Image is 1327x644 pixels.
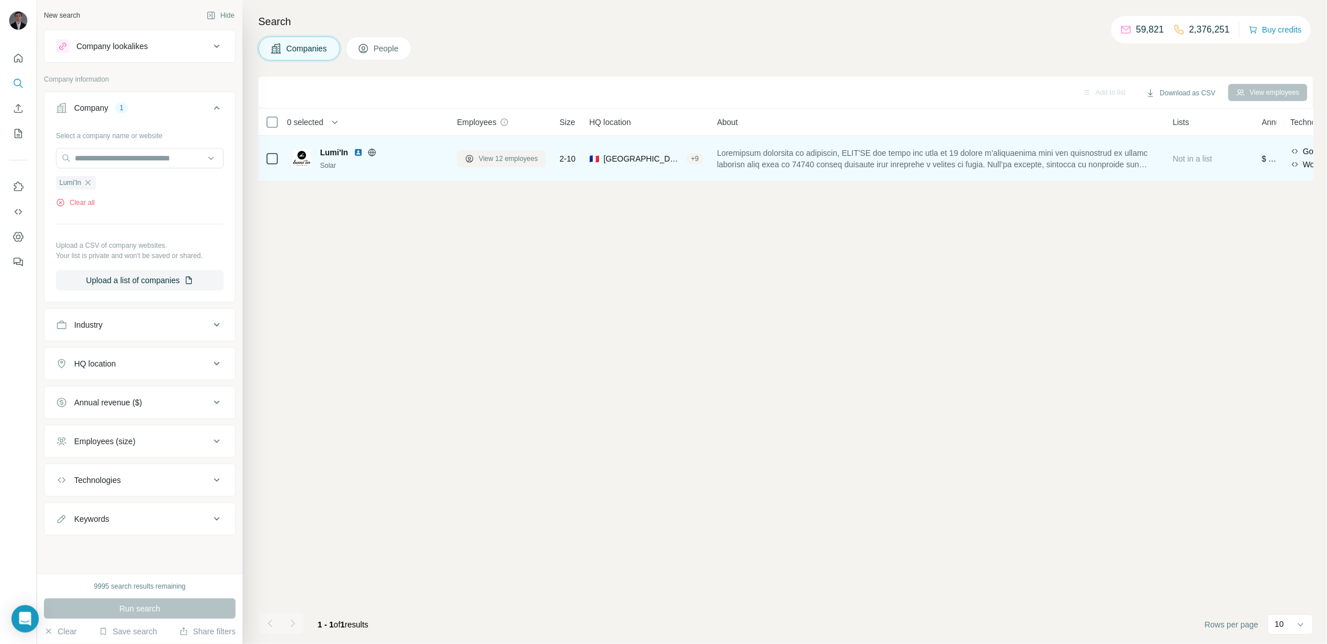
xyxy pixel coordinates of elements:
button: HQ location [44,350,235,377]
p: Company information [44,74,236,84]
button: Dashboard [9,227,27,247]
span: Loremipsum dolorsita co adipiscin, ELIT'​SE doe tempo inc utla et 19 dolore m’aliquaenima mini ve... [717,147,1159,170]
div: Industry [74,319,103,331]
button: Search [9,73,27,94]
span: People [374,43,400,54]
button: Buy credits [1249,22,1302,38]
div: Solar [320,160,443,171]
button: Enrich CSV [9,98,27,119]
button: Feedback [9,252,27,272]
div: Annual revenue ($) [74,397,142,408]
span: $ 1-10M [1262,154,1291,163]
p: Upload a CSV of company websites. [56,240,224,251]
span: Lumi'In [320,147,348,158]
div: 9995 search results remaining [94,581,186,591]
img: Avatar [9,11,27,30]
button: Clear [44,626,76,637]
div: Select a company name or website [56,126,224,141]
span: Not in a list [1173,154,1212,163]
button: Clear all [56,198,95,208]
button: Company1 [44,94,235,126]
span: results [318,620,369,629]
img: LinkedIn logo [354,148,363,157]
p: Your list is private and won't be saved or shared. [56,251,224,261]
div: Employees (size) [74,436,135,447]
button: Save search [99,626,157,637]
div: Open Intercom Messenger [11,605,39,633]
span: Annual revenue [1262,116,1318,128]
button: Download as CSV [1138,84,1223,102]
span: Employees [457,116,496,128]
p: 2,376,251 [1190,23,1230,37]
div: Technologies [74,474,121,486]
span: Lists [1173,116,1190,128]
button: Use Surfe on LinkedIn [9,176,27,197]
div: New search [44,10,80,21]
div: Company lookalikes [76,41,148,52]
span: 1 - 1 [318,620,334,629]
button: Hide [199,7,242,24]
p: 10 [1275,618,1284,630]
button: Annual revenue ($) [44,389,235,416]
span: 2-10 [560,153,576,164]
button: Employees (size) [44,428,235,455]
div: Keywords [74,513,109,525]
button: Industry [44,311,235,339]
div: + 9 [686,154,703,164]
span: About [717,116,738,128]
button: My lists [9,123,27,144]
span: Companies [286,43,328,54]
button: Company lookalikes [44,33,235,60]
span: 0 selected [287,116,323,128]
span: HQ location [589,116,631,128]
span: Rows per page [1205,619,1259,630]
span: Size [560,116,575,128]
span: View 12 employees [479,154,538,164]
button: Keywords [44,505,235,533]
span: 1 [341,620,345,629]
span: [GEOGRAPHIC_DATA], [GEOGRAPHIC_DATA] d'Azur|[GEOGRAPHIC_DATA] [604,153,682,164]
div: Company [74,102,108,114]
div: 1 [115,103,128,113]
button: Use Surfe API [9,202,27,222]
button: Quick start [9,48,27,69]
span: of [334,620,341,629]
button: View 12 employees [457,150,546,167]
h4: Search [258,14,1313,30]
button: Upload a list of companies [56,270,224,291]
span: 🇫🇷 [589,153,599,164]
div: HQ location [74,358,116,369]
button: Technologies [44,466,235,494]
span: Lumi'In [59,178,81,188]
p: 59,821 [1136,23,1164,37]
img: Logo of Lumi'In [293,150,311,168]
button: Share filters [179,626,236,637]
